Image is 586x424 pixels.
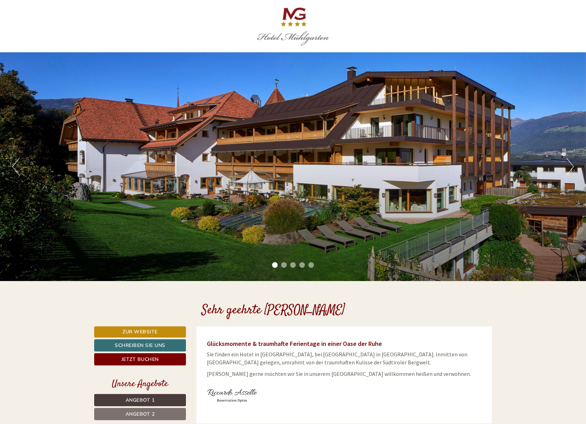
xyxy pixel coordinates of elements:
button: Next [566,158,574,175]
span: Angebot 1 [126,397,155,403]
a: Schreiben Sie uns [94,339,186,351]
a: Zur Website [94,326,186,338]
button: Previous [12,158,20,175]
span: Angebot 2 [126,411,155,417]
div: Unsere Angebote [94,378,186,391]
a: Jetzt buchen [94,353,186,365]
span: Sie finden ein Hotel in [GEOGRAPHIC_DATA], bei [GEOGRAPHIC_DATA] in [GEOGRAPHIC_DATA]. Inmitten v... [207,351,467,366]
p: [PERSON_NAME] gerne möchten wir Sie in unserem [GEOGRAPHIC_DATA] willkommen heißen und verwöhnen. [207,370,482,378]
img: user-152.jpg [207,381,258,409]
h1: Sehr geehrte [PERSON_NAME] [202,304,345,318]
span: Glücksmomente & traumhafte Ferientage in einer Oase der Ruhe [207,340,382,348]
